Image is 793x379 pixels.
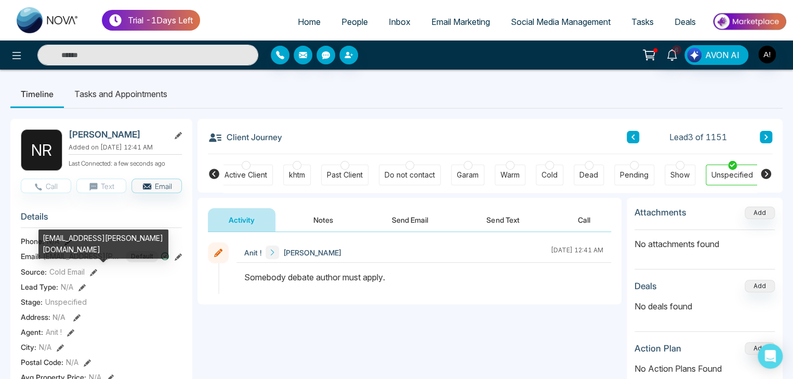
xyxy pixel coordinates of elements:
[287,12,331,32] a: Home
[21,236,44,247] span: Phone:
[635,362,775,375] p: No Action Plans Found
[670,170,690,180] div: Show
[21,357,63,368] span: Postal Code :
[466,208,540,232] button: Send Text
[385,170,435,180] div: Do not contact
[45,296,87,307] span: Unspecified
[621,12,664,32] a: Tasks
[52,313,65,321] span: N/A
[64,80,178,108] li: Tasks and Appointments
[61,281,73,292] span: N/A
[128,14,193,26] p: Trial - 1 Days Left
[21,179,71,193] button: Call
[39,342,51,353] span: N/A
[21,211,182,227] h3: Details
[745,208,775,216] span: Add
[38,229,168,259] div: [EMAIL_ADDRESS][PERSON_NAME][DOMAIN_NAME]
[669,131,727,143] span: Lead 3 of 1151
[327,170,363,180] div: Past Client
[66,357,78,368] span: N/A
[21,266,47,277] span: Source:
[457,170,479,180] div: Garam
[46,327,62,337] span: Anit !
[224,170,267,180] div: Active Client
[758,344,783,369] div: Open Intercom Messenger
[711,10,787,33] img: Market-place.gif
[684,45,748,65] button: AVON AI
[341,17,368,27] span: People
[21,296,43,307] span: Stage:
[659,45,684,63] a: 6
[131,179,182,193] button: Email
[672,45,681,55] span: 6
[541,170,558,180] div: Cold
[208,208,275,232] button: Activity
[745,280,775,292] button: Add
[76,179,127,193] button: Text
[620,170,649,180] div: Pending
[21,281,58,292] span: Lead Type:
[21,129,62,171] div: N R
[711,170,753,180] div: Unspecified
[298,17,321,27] span: Home
[500,170,520,180] div: Warm
[10,80,64,108] li: Timeline
[17,7,79,33] img: Nova CRM Logo
[579,170,598,180] div: Dead
[21,327,43,337] span: Agent:
[635,207,686,218] h3: Attachments
[687,48,702,62] img: Lead Flow
[675,17,696,27] span: Deals
[283,247,341,258] span: [PERSON_NAME]
[389,17,411,27] span: Inbox
[371,208,449,232] button: Send Email
[21,251,41,262] span: Email:
[331,12,378,32] a: People
[635,230,775,250] p: No attachments found
[635,281,657,291] h3: Deals
[635,343,681,354] h3: Action Plan
[745,342,775,355] button: Add
[69,157,182,168] p: Last Connected: a few seconds ago
[21,312,65,322] span: Address:
[21,342,36,353] span: City :
[500,12,621,32] a: Social Media Management
[557,208,611,232] button: Call
[293,208,354,232] button: Notes
[421,12,500,32] a: Email Marketing
[664,12,706,32] a: Deals
[69,129,165,140] h2: [PERSON_NAME]
[69,143,182,152] p: Added on [DATE] 12:41 AM
[289,170,305,180] div: khtm
[631,17,654,27] span: Tasks
[244,247,261,258] span: Anit !
[758,46,776,63] img: User Avatar
[378,12,421,32] a: Inbox
[431,17,490,27] span: Email Marketing
[705,49,739,61] span: AVON AI
[635,300,775,313] p: No deals found
[511,17,611,27] span: Social Media Management
[49,266,85,277] span: Cold Email
[745,207,775,219] button: Add
[551,246,603,259] div: [DATE] 12:41 AM
[208,129,282,145] h3: Client Journey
